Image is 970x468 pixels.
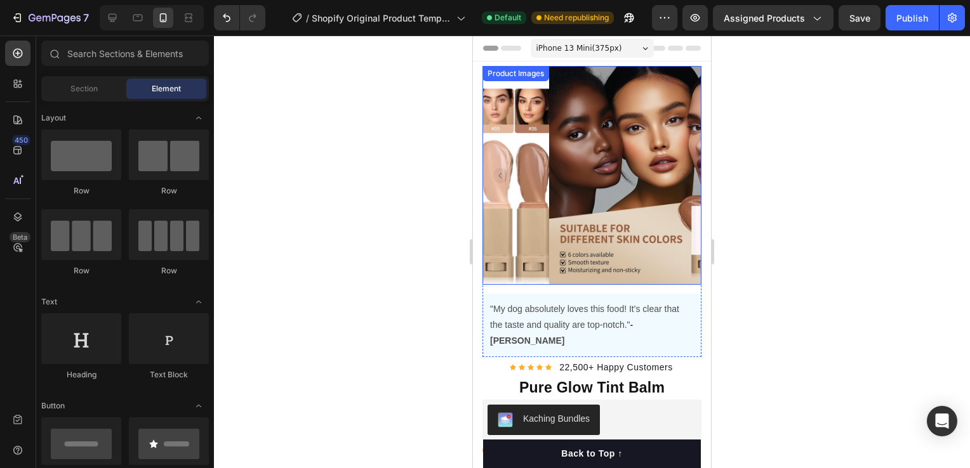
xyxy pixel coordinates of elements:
[41,296,57,308] span: Text
[214,5,265,30] div: Undo/Redo
[41,400,65,412] span: Button
[713,5,834,30] button: Assigned Products
[41,265,121,276] div: Row
[927,406,957,436] div: Open Intercom Messenger
[306,11,309,25] span: /
[41,112,66,124] span: Layout
[70,83,98,94] span: Section
[83,10,89,25] p: 7
[41,41,209,66] input: Search Sections & Elements
[152,83,181,94] span: Element
[189,396,209,416] span: Toggle open
[10,232,30,242] div: Beta
[5,5,95,30] button: 7
[896,11,928,25] div: Publish
[129,265,209,276] div: Row
[41,369,121,380] div: Heading
[129,185,209,197] div: Row
[41,185,121,197] div: Row
[129,369,209,380] div: Text Block
[473,36,711,468] iframe: Design area
[189,108,209,128] span: Toggle open
[12,135,30,145] div: 450
[886,5,939,30] button: Publish
[495,12,521,23] span: Default
[849,13,870,23] span: Save
[189,292,209,312] span: Toggle open
[312,11,451,25] span: Shopify Original Product Template
[724,11,805,25] span: Assigned Products
[544,12,609,23] span: Need republishing
[839,5,880,30] button: Save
